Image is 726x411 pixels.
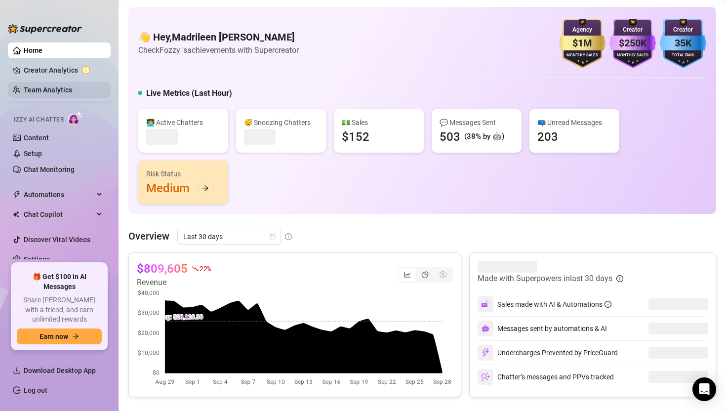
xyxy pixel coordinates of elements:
[398,267,453,283] div: segmented control
[616,275,623,282] span: info-circle
[285,233,292,240] span: info-circle
[464,131,504,143] div: (38% by 🤖)
[183,229,275,244] span: Last 30 days
[342,117,416,128] div: 💵 Sales
[342,129,369,145] div: $152
[24,165,75,173] a: Chat Monitoring
[478,321,607,336] div: Messages sent by automations & AI
[8,24,82,34] img: logo-BBDzfeDw.svg
[24,62,103,78] a: Creator Analytics exclamation-circle
[13,191,21,199] span: thunderbolt
[481,300,490,309] img: svg%3e
[24,367,96,374] span: Download Desktop App
[24,134,49,142] a: Content
[192,265,199,272] span: fall
[17,295,102,325] span: Share [PERSON_NAME] with a friend, and earn unlimited rewards
[605,301,611,308] span: info-circle
[609,36,656,51] div: $250K
[24,86,72,94] a: Team Analytics
[537,129,558,145] div: 203
[481,372,490,381] img: svg%3e
[609,52,656,59] div: Monthly Sales
[422,271,429,278] span: pie-chart
[609,19,656,68] img: purple-badge-B9DA21FR.svg
[481,348,490,357] img: svg%3e
[138,44,299,56] article: Check Fozzy 's achievements with Supercreator
[146,117,220,128] div: 👩‍💻 Active Chatters
[244,117,318,128] div: 😴 Snoozing Chatters
[537,117,611,128] div: 📪 Unread Messages
[559,19,605,68] img: gold-badge-CigiZidd.svg
[17,272,102,291] span: 🎁 Get $100 in AI Messages
[137,277,211,288] article: Revenue
[559,52,605,59] div: Monthly Sales
[72,333,79,340] span: arrow-right
[482,325,489,332] img: svg%3e
[17,329,102,344] button: Earn nowarrow-right
[146,168,220,179] div: Risk Status
[202,185,209,192] span: arrow-right
[609,25,656,35] div: Creator
[660,25,706,35] div: Creator
[559,25,605,35] div: Agency
[24,150,42,158] a: Setup
[559,36,605,51] div: $1M
[146,87,232,99] h5: Live Metrics (Last Hour)
[128,229,169,244] article: Overview
[440,117,514,128] div: 💬 Messages Sent
[24,386,47,394] a: Log out
[478,369,614,385] div: Chatter’s messages and PPVs tracked
[24,187,94,203] span: Automations
[440,271,446,278] span: dollar-circle
[497,299,611,310] div: Sales made with AI & Automations
[137,261,188,277] article: $809,605
[24,46,42,54] a: Home
[660,19,706,68] img: blue-badge-DgoSNQY1.svg
[478,273,612,285] article: Made with Superpowers in last 30 days
[404,271,411,278] span: line-chart
[13,367,21,374] span: download
[440,129,460,145] div: 503
[24,255,50,263] a: Settings
[14,115,64,124] span: Izzy AI Chatter
[660,36,706,51] div: 35K
[40,332,68,340] span: Earn now
[24,206,94,222] span: Chat Copilot
[200,264,211,273] span: 22 %
[68,111,83,125] img: AI Chatter
[13,211,19,218] img: Chat Copilot
[692,377,716,401] div: Open Intercom Messenger
[138,30,299,44] h4: 👋 Hey, Madrileen [PERSON_NAME]
[660,52,706,59] div: Total Fans
[478,345,618,361] div: Undercharges Prevented by PriceGuard
[24,236,90,244] a: Discover Viral Videos
[270,234,276,240] span: calendar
